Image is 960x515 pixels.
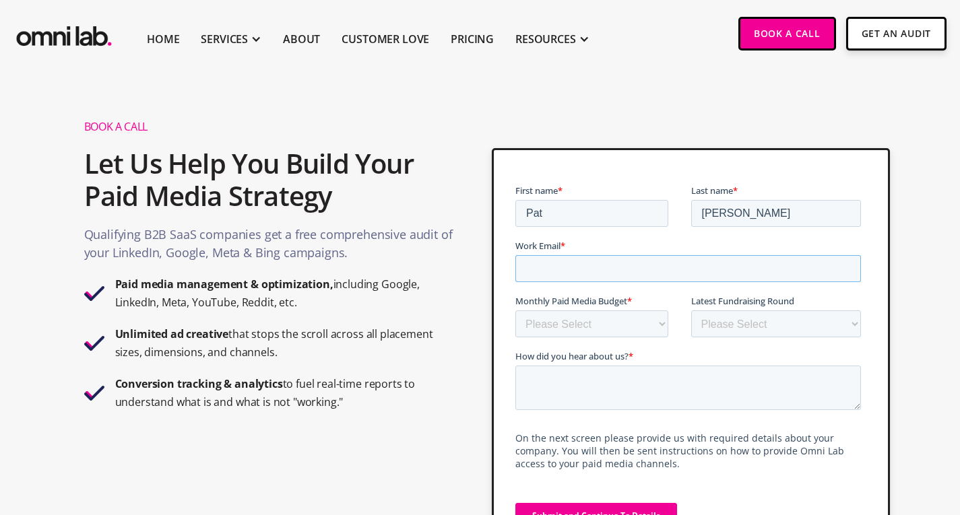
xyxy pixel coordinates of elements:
strong: Unlimited ad creative [115,327,229,341]
p: Qualifying B2B SaaS companies get a free comprehensive audit of your LinkedIn, Google, Meta & Bin... [84,226,455,269]
h2: Let Us Help You Build Your Paid Media Strategy [84,141,455,219]
strong: that stops the scroll across all placement sizes, dimensions, and channels. [115,327,433,359]
strong: Conversion tracking & analytics [115,376,283,391]
a: home [13,17,115,50]
a: About [283,31,320,47]
a: Pricing [451,31,494,47]
a: Home [147,31,179,47]
a: Book a Call [738,17,836,50]
div: RESOURCES [515,31,576,47]
img: Omni Lab: B2B SaaS Demand Generation Agency [13,17,115,50]
div: SERVICES [201,31,248,47]
h1: Book A Call [84,120,455,134]
a: Get An Audit [846,17,947,50]
a: Customer Love [342,31,429,47]
strong: Paid media management & optimization, [115,277,333,291]
strong: to fuel real-time reports to understand what is and what is not "working." [115,376,416,409]
strong: including Google, LinkedIn, Meta, YouTube, Reddit, etc. [115,277,420,310]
